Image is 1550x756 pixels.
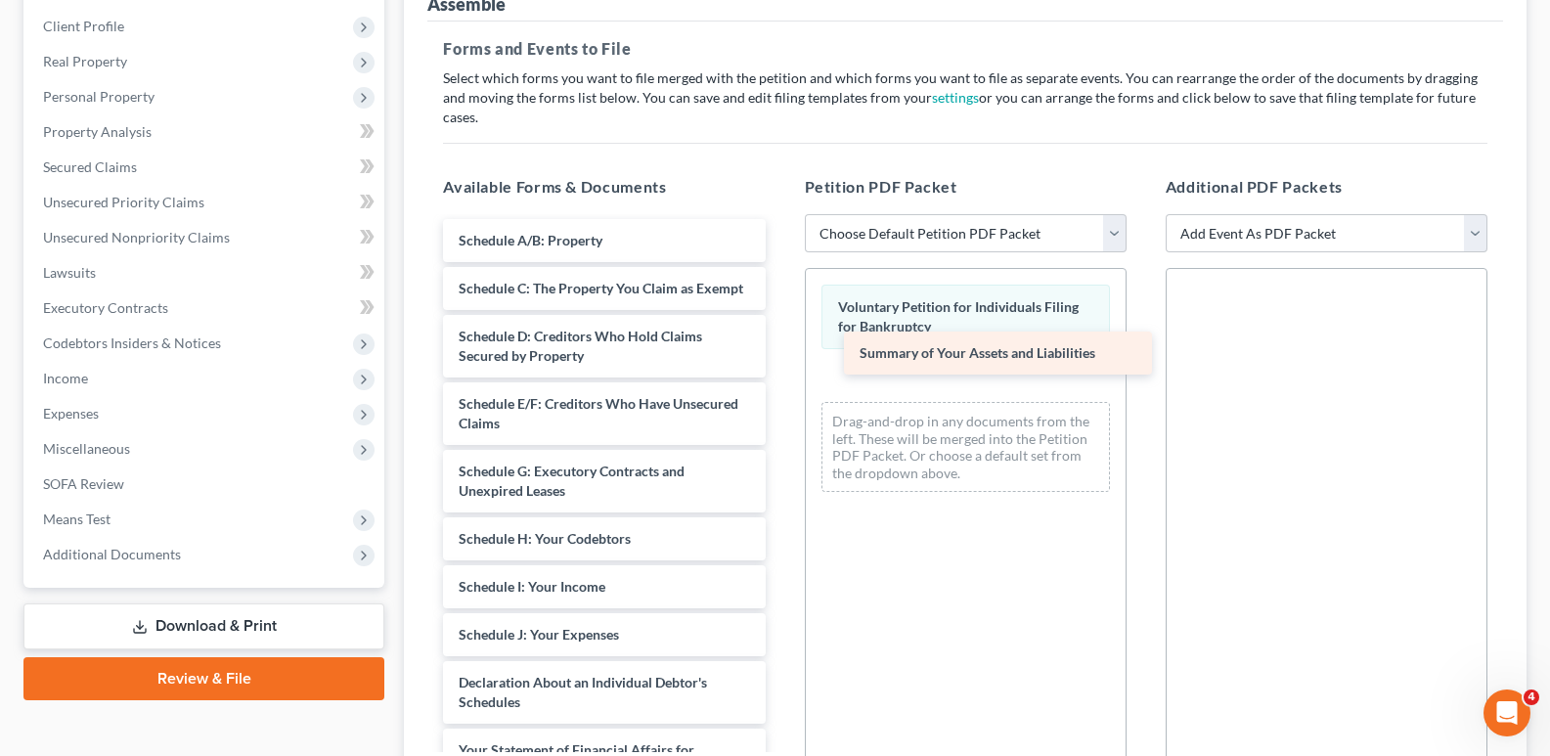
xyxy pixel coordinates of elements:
a: Secured Claims [27,150,384,185]
a: Property Analysis [27,114,384,150]
a: Executory Contracts [27,290,384,326]
h5: Forms and Events to File [443,37,1487,61]
span: Schedule H: Your Codebtors [459,530,631,547]
span: Schedule J: Your Expenses [459,626,619,643]
span: Client Profile [43,18,124,34]
span: Schedule A/B: Property [459,232,602,248]
span: SOFA Review [43,475,124,492]
span: Executory Contracts [43,299,168,316]
span: Real Property [43,53,127,69]
span: Schedule I: Your Income [459,578,605,595]
span: Expenses [43,405,99,422]
iframe: Intercom live chat [1484,689,1530,736]
span: Secured Claims [43,158,137,175]
span: Summary of Your Assets and Liabilities [860,344,1095,361]
span: Declaration About an Individual Debtor's Schedules [459,674,707,710]
span: Additional Documents [43,546,181,562]
a: Review & File [23,657,384,700]
span: Income [43,370,88,386]
span: Voluntary Petition for Individuals Filing for Bankruptcy [838,298,1079,334]
a: Lawsuits [27,255,384,290]
a: Download & Print [23,603,384,649]
span: Personal Property [43,88,155,105]
h5: Additional PDF Packets [1166,175,1487,199]
span: Schedule C: The Property You Claim as Exempt [459,280,743,296]
span: Property Analysis [43,123,152,140]
span: Petition PDF Packet [805,177,957,196]
span: Schedule E/F: Creditors Who Have Unsecured Claims [459,395,738,431]
span: Unsecured Priority Claims [43,194,204,210]
span: Miscellaneous [43,440,130,457]
a: Unsecured Priority Claims [27,185,384,220]
span: Means Test [43,511,111,527]
a: settings [932,89,979,106]
span: Codebtors Insiders & Notices [43,334,221,351]
span: 4 [1524,689,1539,705]
span: Schedule G: Executory Contracts and Unexpired Leases [459,463,685,499]
span: Unsecured Nonpriority Claims [43,229,230,245]
h5: Available Forms & Documents [443,175,765,199]
span: Schedule D: Creditors Who Hold Claims Secured by Property [459,328,702,364]
div: Drag-and-drop in any documents from the left. These will be merged into the Petition PDF Packet. ... [821,402,1110,492]
p: Select which forms you want to file merged with the petition and which forms you want to file as ... [443,68,1487,127]
a: Unsecured Nonpriority Claims [27,220,384,255]
a: SOFA Review [27,467,384,502]
span: Lawsuits [43,264,96,281]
